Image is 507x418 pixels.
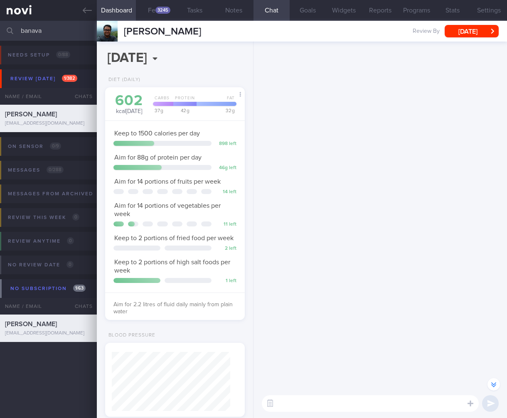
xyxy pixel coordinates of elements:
div: 14 left [216,189,236,195]
div: 2 left [216,246,236,252]
div: 32 g [194,108,237,113]
div: Carbs [150,96,173,106]
span: [PERSON_NAME] [5,321,57,327]
div: Messages from Archived [6,188,114,199]
div: No subscription [8,283,88,294]
div: 11 left [216,221,236,228]
div: 898 left [216,141,236,147]
span: 0 [67,237,74,244]
span: Aim for 88g of protein per day [114,154,202,161]
div: No review date [6,259,76,270]
div: On sensor [6,141,63,152]
div: Review anytime [6,236,76,247]
span: Aim for 14 portions of vegetables per week [114,202,221,217]
span: [PERSON_NAME] [124,27,201,37]
div: 1 left [216,278,236,284]
div: Blood Pressure [105,332,155,339]
span: 1 / 63 [73,285,86,292]
span: Keep to 2 portions of high salt foods per week [114,259,230,274]
div: Chats [64,298,97,315]
div: Protein [171,96,197,106]
div: 46 g left [216,165,236,171]
span: 0 [66,261,74,268]
span: 1 / 382 [62,75,77,82]
span: [PERSON_NAME] [5,111,57,118]
div: Needs setup [6,49,72,61]
span: Aim for 14 portions of fruits per week [114,178,221,185]
div: 37 g [150,108,173,113]
div: [EMAIL_ADDRESS][DOMAIN_NAME] [5,330,92,337]
div: Review [DATE] [8,73,79,84]
div: Diet (Daily) [105,77,140,83]
div: Messages [6,165,66,176]
span: 0 [72,214,79,221]
button: [DATE] [445,25,499,37]
div: [EMAIL_ADDRESS][DOMAIN_NAME] [5,120,92,127]
div: Review this week [6,212,81,223]
span: Keep to 2 portions of fried food per week [114,235,234,241]
span: 0 / 88 [56,51,70,58]
span: Review By [413,28,440,35]
div: kcal [DATE] [113,93,145,116]
span: Keep to 1500 calories per day [114,130,200,137]
div: 42 g [171,108,197,113]
div: 602 [113,93,145,108]
div: 3245 [155,7,170,14]
span: Aim for 2.2 litres of fluid daily mainly from plain water [113,302,233,315]
span: 0 / 9 [50,143,61,150]
div: Chats [64,88,97,105]
div: Fat [194,96,237,106]
span: 0 / 288 [47,166,64,173]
